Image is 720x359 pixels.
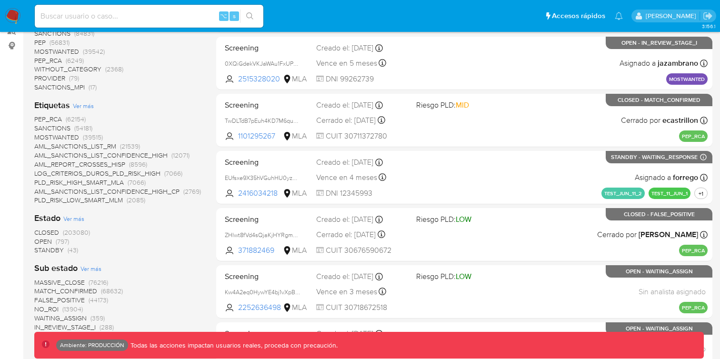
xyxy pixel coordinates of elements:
span: s [233,11,236,20]
span: Accesos rápidos [552,11,605,21]
button: search-icon [240,10,260,23]
span: ⌥ [220,11,227,20]
a: Notificaciones [615,12,623,20]
p: Todas las acciones impactan usuarios reales, proceda con precaución. [128,341,338,350]
span: 3.156.1 [702,22,715,30]
p: Ambiente: PRODUCCIÓN [60,343,124,347]
p: joaquin.dolcemascolo@mercadolibre.com [646,11,700,20]
input: Buscar usuario o caso... [35,10,263,22]
a: Salir [703,11,713,21]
